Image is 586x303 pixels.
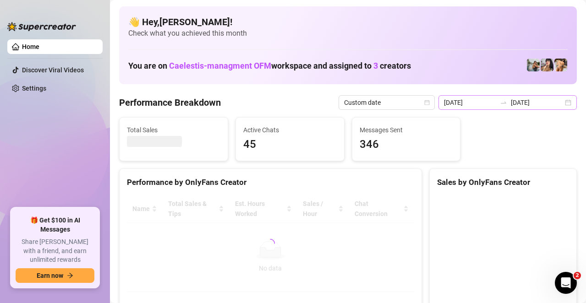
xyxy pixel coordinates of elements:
span: 346 [360,136,453,153]
span: 45 [243,136,337,153]
a: Settings [22,85,46,92]
span: Check what you achieved this month [128,28,568,38]
img: logo-BBDzfeDw.svg [7,22,76,31]
img: Shalva [554,59,567,71]
h4: Performance Breakdown [119,96,221,109]
span: loading [264,237,277,250]
h4: 👋 Hey, [PERSON_NAME] ! [128,16,568,28]
span: Messages Sent [360,125,453,135]
span: swap-right [500,99,507,106]
span: calendar [424,100,430,105]
span: Share [PERSON_NAME] with a friend, and earn unlimited rewards [16,238,94,265]
a: Discover Viral Videos [22,66,84,74]
div: Performance by OnlyFans Creator [127,176,414,189]
span: Active Chats [243,125,337,135]
span: 2 [574,272,581,279]
img: SivanSecret [527,59,540,71]
span: Caelestis-managment OFM [169,61,271,70]
span: to [500,99,507,106]
a: Home [22,43,39,50]
span: Earn now [37,272,63,279]
input: Start date [444,97,496,108]
span: Total Sales [127,125,220,135]
input: End date [511,97,563,108]
span: Custom date [344,96,429,109]
iframe: Intercom live chat [555,272,577,294]
span: 3 [373,61,378,70]
h1: You are on workspace and assigned to creators [128,61,411,71]
button: Earn nowarrow-right [16,268,94,283]
img: Babydanix [541,59,553,71]
div: Sales by OnlyFans Creator [437,176,569,189]
span: arrow-right [67,272,73,279]
span: 🎁 Get $100 in AI Messages [16,216,94,234]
